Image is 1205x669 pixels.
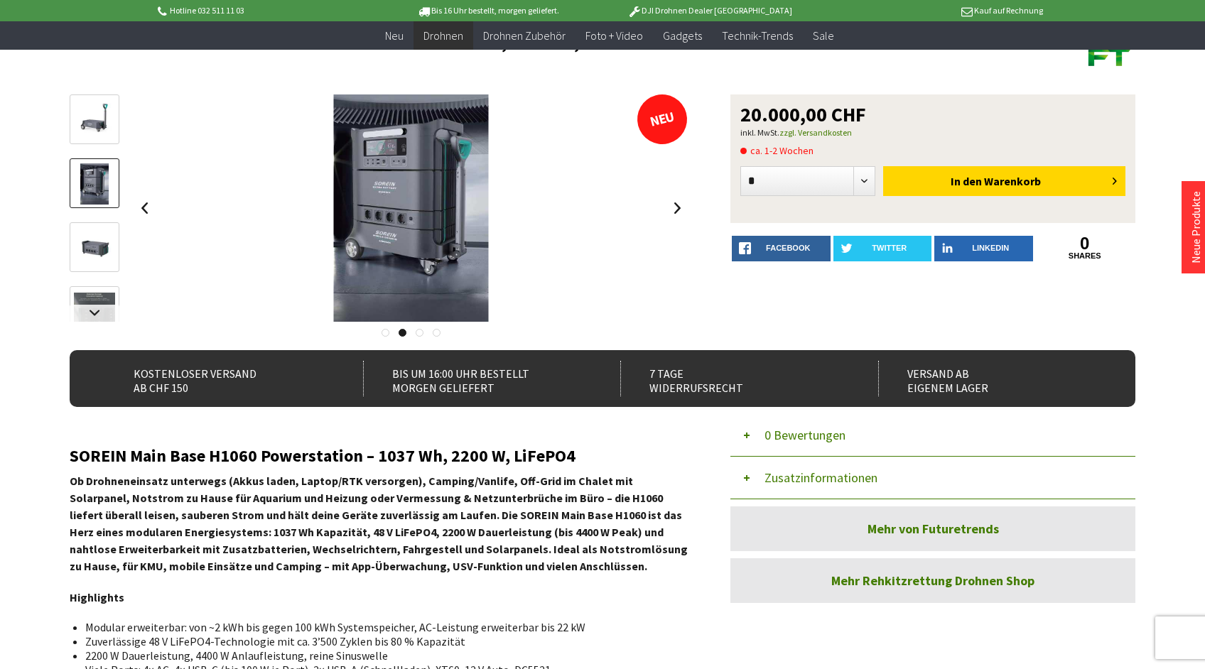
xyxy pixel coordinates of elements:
[385,28,404,43] span: Neu
[70,590,124,604] strong: Highlights
[105,361,332,396] div: Kostenloser Versand ab CHF 150
[984,174,1041,188] span: Warenkorb
[1086,31,1135,80] img: Futuretrends
[423,28,463,43] span: Drohnen
[483,28,566,43] span: Drohnen Zubehör
[414,21,473,50] a: Drohnen
[85,620,676,634] li: Modular erweiterbar: von ~2 kWh bis gegen 100 kWh Systemspeicher, AC-Leistung erweiterbar bis 22 kW
[878,361,1105,396] div: Versand ab eigenem Lager
[70,447,688,465] h2: SOREIN Main Base H1060 Powerstation – 1037 Wh, 2200 W, LiFePO4
[972,244,1009,252] span: LinkedIn
[833,236,932,261] a: twitter
[951,174,982,188] span: In den
[74,99,115,141] img: Vorschau: SOREIN Main Base H1060 Powerstation – 1037 Wh, 2200 W, LiFePO4
[1036,251,1135,261] a: shares
[70,474,688,573] strong: Ob Drohneneinsatz unterwegs (Akkus laden, Laptop/RTK versorgen), Camping/Vanlife, Off-Grid im Cha...
[722,28,793,43] span: Technik-Trends
[883,166,1125,196] button: In den Warenkorb
[740,104,866,124] span: 20.000,00 CHF
[85,634,676,648] li: Zuverlässige 48 V LiFePO4-Technologie mit ca. 3’500 Zyklen bis 80 % Kapazität
[1189,191,1203,263] a: Neue Produkte
[730,558,1135,603] a: Mehr Rehkitzrettung Drohnen Shop
[155,2,377,19] p: Hotline 032 511 11 03
[730,414,1135,457] button: 0 Bewertungen
[620,361,847,396] div: 7 Tage Widerrufsrecht
[712,21,803,50] a: Technik-Trends
[872,244,907,252] span: twitter
[375,21,414,50] a: Neu
[779,127,852,138] a: zzgl. Versandkosten
[1036,236,1135,251] a: 0
[576,21,653,50] a: Foto + Video
[70,31,922,52] h1: SOREIN Main Base H1060 Powerstation – 1037 Wh, 2200 W, LiFePO4
[730,506,1135,551] a: Mehr von Futuretrends
[803,21,844,50] a: Sale
[730,457,1135,499] button: Zusatzinformationen
[740,142,814,159] span: ca. 1-2 Wochen
[85,648,676,663] li: 2200 W Dauerleistung, 4400 W Anlaufleistung, reine Sinuswelle
[585,28,643,43] span: Foto + Video
[653,21,712,50] a: Gadgets
[766,244,810,252] span: facebook
[599,2,821,19] p: DJI Drohnen Dealer [GEOGRAPHIC_DATA]
[934,236,1033,261] a: LinkedIn
[377,2,598,19] p: Bis 16 Uhr bestellt, morgen geliefert.
[473,21,576,50] a: Drohnen Zubehör
[813,28,834,43] span: Sale
[821,2,1042,19] p: Kauf auf Rechnung
[740,124,1125,141] p: inkl. MwSt.
[732,236,831,261] a: facebook
[363,361,590,396] div: Bis um 16:00 Uhr bestellt Morgen geliefert
[663,28,702,43] span: Gadgets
